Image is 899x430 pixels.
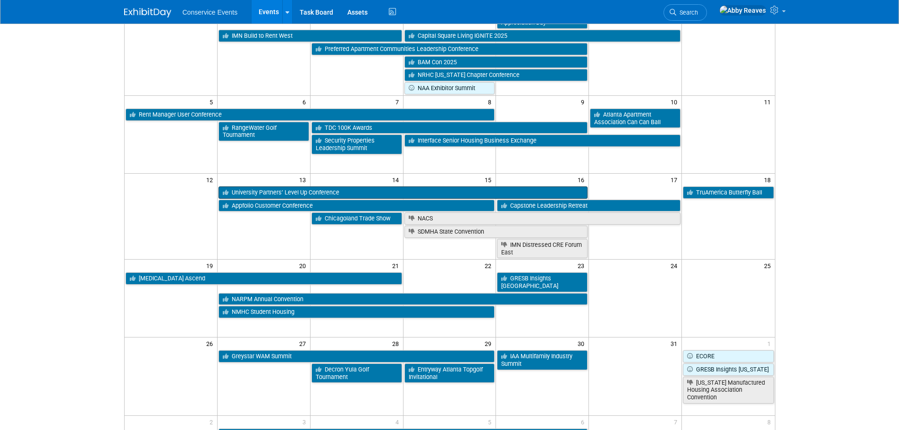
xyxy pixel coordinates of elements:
[404,363,495,383] a: Entryway Atlanta Topgolf Invitational
[683,377,773,404] a: [US_STATE] Manufactured Housing Association Convention
[487,416,496,428] span: 5
[404,69,588,81] a: NRHC [US_STATE] Chapter Conference
[670,174,681,185] span: 17
[590,109,681,128] a: Atlanta Apartment Association Can Can Ball
[391,260,403,271] span: 21
[763,260,775,271] span: 25
[404,135,681,147] a: Interface Senior Housing Business Exchange
[497,350,588,370] a: IAA Multifamily Industry Summit
[484,174,496,185] span: 15
[484,337,496,349] span: 29
[218,200,495,212] a: Appfolio Customer Conference
[391,337,403,349] span: 28
[311,135,402,154] a: Security Properties Leadership Summit
[302,96,310,108] span: 6
[404,56,588,68] a: BAM Con 2025
[670,96,681,108] span: 10
[124,8,171,17] img: ExhibitDay
[763,174,775,185] span: 18
[218,350,495,363] a: Greystar WAM Summit
[298,337,310,349] span: 27
[218,293,588,305] a: NARPM Annual Convention
[404,226,588,238] a: SDMHA State Convention
[577,337,588,349] span: 30
[404,212,681,225] a: NACS
[497,200,681,212] a: Capstone Leadership Retreat
[580,416,588,428] span: 6
[311,363,402,383] a: Decron Yula Golf Tournament
[763,96,775,108] span: 11
[209,416,217,428] span: 2
[395,96,403,108] span: 7
[404,30,681,42] a: Capital Square Living IGNITE 2025
[183,8,238,16] span: Conservice Events
[205,260,217,271] span: 19
[673,416,681,428] span: 7
[577,260,588,271] span: 23
[766,337,775,349] span: 1
[577,174,588,185] span: 16
[487,96,496,108] span: 8
[311,43,588,55] a: Preferred Apartment Communities Leadership Conference
[298,260,310,271] span: 20
[126,272,402,285] a: [MEDICAL_DATA] Ascend
[497,239,588,258] a: IMN Distressed CRE Forum East
[311,212,402,225] a: Chicagoland Trade Show
[311,122,588,134] a: TDC 100K Awards
[670,260,681,271] span: 24
[395,416,403,428] span: 4
[676,9,698,16] span: Search
[298,174,310,185] span: 13
[719,5,766,16] img: Abby Reaves
[683,350,773,363] a: ECORE
[126,109,495,121] a: Rent Manager User Conference
[209,96,217,108] span: 5
[218,30,402,42] a: IMN Build to Rent West
[683,363,773,376] a: GRESB Insights [US_STATE]
[218,122,309,141] a: RangeWater Golf Tournament
[670,337,681,349] span: 31
[218,306,495,318] a: NMHC Student Housing
[664,4,707,21] a: Search
[205,337,217,349] span: 26
[683,186,773,199] a: TruAmerica Butterfly Ball
[766,416,775,428] span: 8
[580,96,588,108] span: 9
[497,272,588,292] a: GRESB Insights [GEOGRAPHIC_DATA]
[302,416,310,428] span: 3
[218,186,588,199] a: University Partners’ Level Up Conference
[205,174,217,185] span: 12
[484,260,496,271] span: 22
[391,174,403,185] span: 14
[404,82,495,94] a: NAA Exhibitor Summit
